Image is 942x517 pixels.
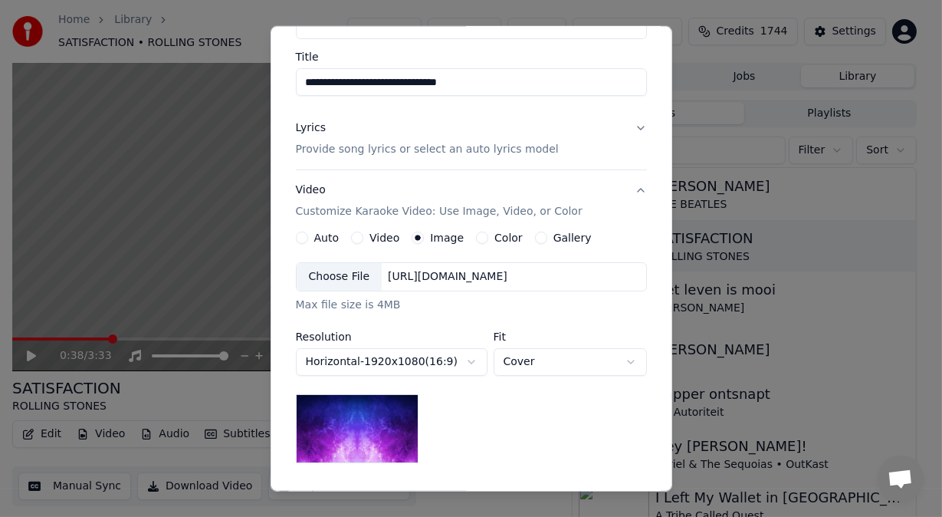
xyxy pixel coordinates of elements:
button: LyricsProvide song lyrics or select an auto lyrics model [296,108,647,170]
label: Gallery [553,232,592,243]
label: Image [430,232,464,243]
label: Fit [494,331,647,342]
p: Customize Karaoke Video: Use Image, Video, or Color [296,204,583,219]
label: Auto [314,232,340,243]
div: Video [296,183,583,219]
div: [URL][DOMAIN_NAME] [382,269,514,285]
label: Resolution [296,331,487,342]
p: Provide song lyrics or select an auto lyrics model [296,142,559,157]
label: Title [296,51,647,62]
button: VideoCustomize Karaoke Video: Use Image, Video, or Color [296,170,647,232]
div: Max file size is 4MB [296,298,647,313]
div: Lyrics [296,120,326,136]
label: Video [369,232,399,243]
div: Choose File [297,263,382,291]
label: Color [494,232,523,243]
